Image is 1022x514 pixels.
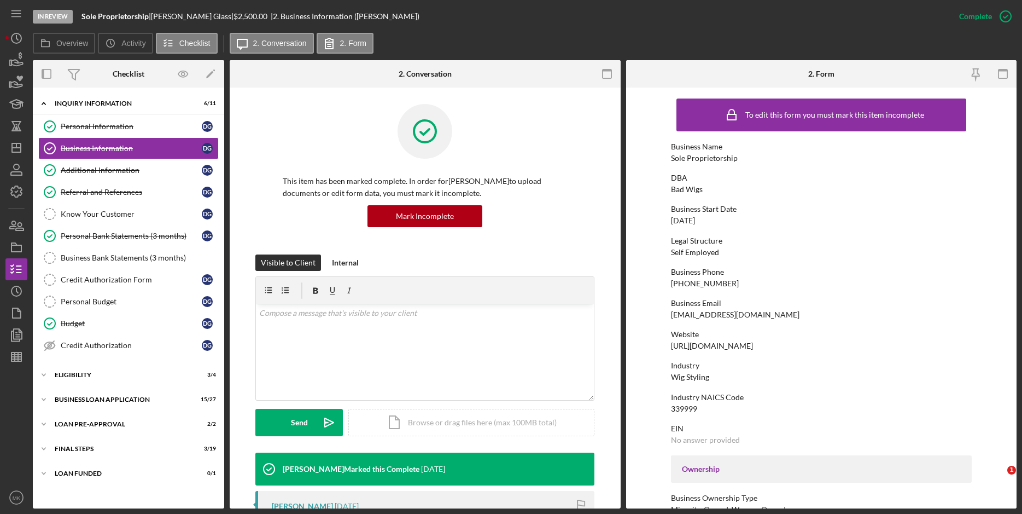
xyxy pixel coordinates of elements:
[121,39,145,48] label: Activity
[671,405,697,413] div: 339999
[671,330,972,339] div: Website
[671,205,972,213] div: Business Start Date
[196,446,216,452] div: 3 / 19
[317,33,373,54] button: 2. Form
[671,248,719,257] div: Self Employed
[38,313,219,334] a: BudgetDG
[61,144,202,153] div: Business Information
[38,291,219,313] a: Personal BudgetDG
[61,122,202,131] div: Personal Information
[5,487,27,509] button: MK
[283,465,419,473] div: [PERSON_NAME] Marked this Complete
[255,255,321,271] button: Visible to Client
[61,297,202,306] div: Personal Budget
[38,269,219,291] a: Credit Authorization FormDG
[671,268,972,276] div: Business Phone
[38,247,219,269] a: Business Bank Statements (3 months)
[61,210,202,218] div: Know Your Customer
[196,470,216,477] div: 0 / 1
[1007,466,1016,475] span: 1
[948,5,1017,27] button: Complete
[671,299,972,308] div: Business Email
[808,70,834,78] div: 2. Form
[671,361,972,370] div: Industry
[202,187,213,198] div: D G
[421,465,445,473] time: 2025-07-02 18:04
[671,505,786,514] div: Minority-Owned, Woman-Owned
[340,39,366,48] label: 2. Form
[55,421,189,428] div: LOAN PRE-APPROVAL
[56,39,88,48] label: Overview
[61,341,202,350] div: Credit Authorization
[745,111,924,119] div: To edit this form you must mark this item incomplete
[61,319,202,328] div: Budget
[38,225,219,247] a: Personal Bank Statements (3 months)DG
[671,185,703,194] div: Bad Wigs
[230,33,314,54] button: 2. Conversation
[38,334,219,356] a: Credit AuthorizationDG
[202,143,213,154] div: D G
[396,205,454,227] div: Mark Incomplete
[202,230,213,241] div: D G
[38,159,219,181] a: Additional InformationDG
[671,342,753,350] div: [URL][DOMAIN_NAME]
[671,216,695,225] div: [DATE]
[13,495,21,501] text: MK
[202,274,213,285] div: D G
[38,203,219,225] a: Know Your CustomerDG
[33,10,73,24] div: In Review
[81,12,151,21] div: |
[671,279,739,288] div: [PHONE_NUMBER]
[55,100,189,107] div: INQUIRY INFORMATION
[196,396,216,403] div: 15 / 27
[61,232,202,240] div: Personal Bank Statements (3 months)
[671,424,972,433] div: EIN
[202,340,213,351] div: D G
[367,205,482,227] button: Mark Incomplete
[55,470,189,477] div: LOAN FUNDED
[33,33,95,54] button: Overview
[233,12,271,21] div: $2,500.00
[399,70,452,78] div: 2. Conversation
[671,494,972,503] div: Business Ownership Type
[202,165,213,176] div: D G
[196,421,216,428] div: 2 / 2
[55,372,189,378] div: ELIGIBILITY
[98,33,153,54] button: Activity
[55,396,189,403] div: BUSINESS LOAN APPLICATION
[55,446,189,452] div: FINAL STEPS
[202,296,213,307] div: D G
[61,253,218,262] div: Business Bank Statements (3 months)
[682,465,961,473] div: Ownership
[671,436,740,444] div: No answer provided
[671,373,709,382] div: Wig Styling
[671,310,799,319] div: [EMAIL_ADDRESS][DOMAIN_NAME]
[335,502,359,511] time: 2025-07-02 17:43
[61,188,202,197] div: Referral and References
[671,154,738,163] div: Sole Proprietorship
[196,100,216,107] div: 6 / 11
[202,318,213,329] div: D G
[38,137,219,159] a: Business InformationDG
[671,393,972,402] div: Industry NAICS Code
[959,5,992,27] div: Complete
[253,39,307,48] label: 2. Conversation
[156,33,218,54] button: Checklist
[671,236,972,245] div: Legal Structure
[151,12,233,21] div: [PERSON_NAME] Glass |
[38,181,219,203] a: Referral and ReferencesDG
[671,174,972,182] div: DBA
[271,12,419,21] div: | 2. Business Information ([PERSON_NAME])
[671,142,972,151] div: Business Name
[179,39,211,48] label: Checklist
[291,409,308,436] div: Send
[61,166,202,175] div: Additional Information
[255,409,343,436] button: Send
[332,255,359,271] div: Internal
[61,275,202,284] div: Credit Authorization Form
[81,11,149,21] b: Sole Proprietorship
[272,502,333,511] div: [PERSON_NAME]
[261,255,316,271] div: Visible to Client
[985,466,1011,492] iframe: Intercom live chat
[113,70,144,78] div: Checklist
